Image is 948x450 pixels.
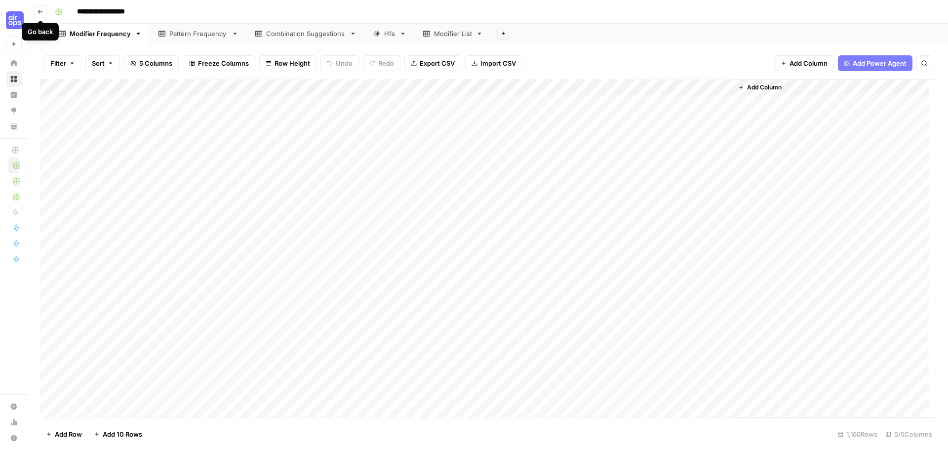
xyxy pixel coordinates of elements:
[139,58,172,68] span: 5 Columns
[6,399,22,414] a: Settings
[415,24,491,43] a: Modifier List
[28,27,53,37] div: Go back
[6,430,22,446] button: Help + Support
[266,29,346,39] div: Combination Suggestions
[6,71,22,87] a: Browse
[838,55,912,71] button: Add Power Agent
[55,429,82,439] span: Add Row
[747,83,782,92] span: Add Column
[320,55,359,71] button: Undo
[881,426,936,442] div: 5/5 Columns
[183,55,255,71] button: Freeze Columns
[6,11,24,29] img: Cohort 5 Logo
[6,414,22,430] a: Usage
[465,55,522,71] button: Import CSV
[92,58,105,68] span: Sort
[420,58,455,68] span: Export CSV
[275,58,310,68] span: Row Height
[150,24,247,43] a: Pattern Frequency
[404,55,461,71] button: Export CSV
[790,58,828,68] span: Add Column
[259,55,316,71] button: Row Height
[434,29,472,39] div: Modifier List
[6,55,22,71] a: Home
[103,429,142,439] span: Add 10 Rows
[6,119,22,134] a: Your Data
[734,81,786,94] button: Add Column
[6,8,22,33] button: Workspace: Cohort 5
[6,87,22,103] a: Insights
[124,55,179,71] button: 5 Columns
[50,24,150,43] a: Modifier Frequency
[363,55,400,71] button: Redo
[336,58,353,68] span: Undo
[247,24,365,43] a: Combination Suggestions
[44,55,81,71] button: Filter
[70,29,131,39] div: Modifier Frequency
[6,103,22,119] a: Opportunities
[853,58,907,68] span: Add Power Agent
[774,55,834,71] button: Add Column
[198,58,249,68] span: Freeze Columns
[169,29,228,39] div: Pattern Frequency
[384,29,395,39] div: H1s
[88,426,148,442] button: Add 10 Rows
[50,58,66,68] span: Filter
[480,58,516,68] span: Import CSV
[85,55,120,71] button: Sort
[378,58,394,68] span: Redo
[833,426,881,442] div: 1,160 Rows
[365,24,415,43] a: H1s
[40,426,88,442] button: Add Row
